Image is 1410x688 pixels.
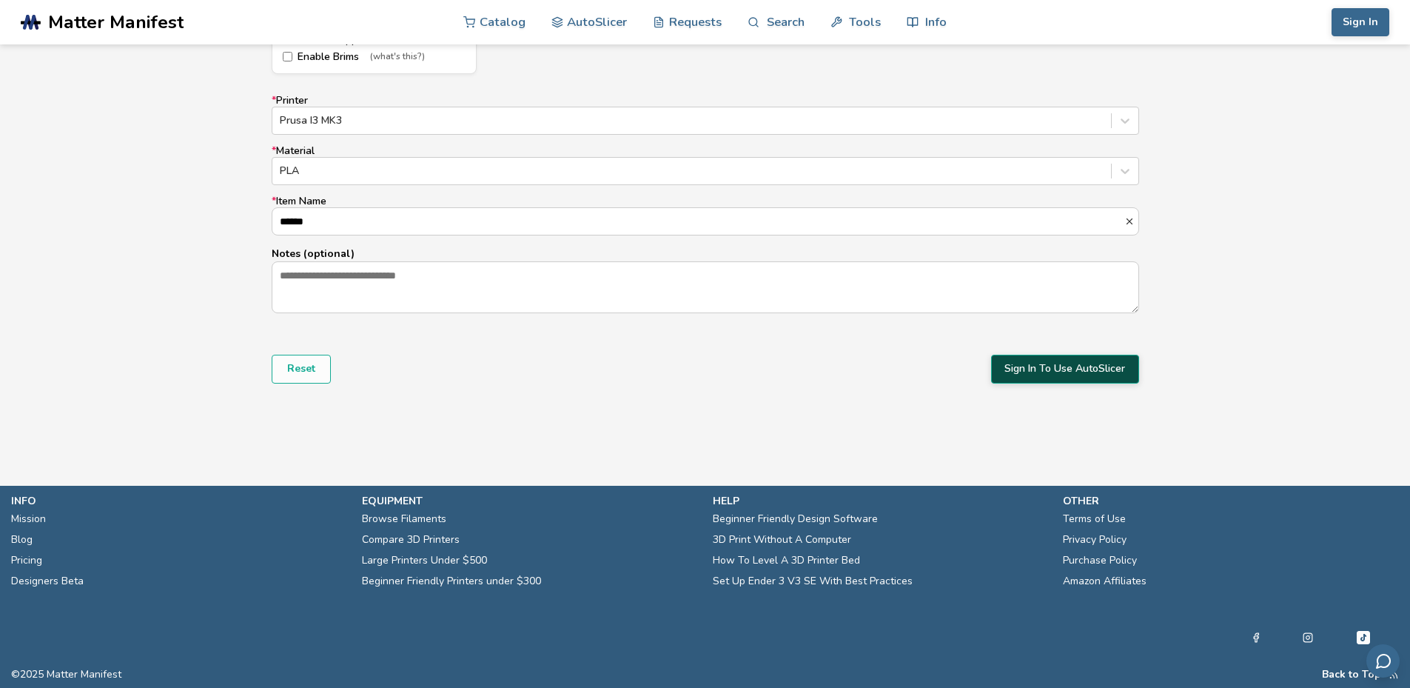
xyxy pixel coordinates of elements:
[11,530,33,550] a: Blog
[713,550,860,571] a: How To Level A 3D Printer Bed
[1063,509,1126,530] a: Terms of Use
[272,262,1138,313] textarea: Notes (optional)
[272,95,1139,135] label: Printer
[272,196,1139,236] label: Item Name
[1322,669,1381,681] button: Back to Top
[272,145,1139,185] label: Material
[11,509,46,530] a: Mission
[713,493,1049,509] p: help
[1366,644,1400,678] button: Send feedback via email
[272,208,1124,235] input: *Item Name
[1251,629,1261,647] a: Facebook
[1124,216,1138,227] button: *Item Name
[272,355,331,383] button: Reset
[362,571,541,592] a: Beginner Friendly Printers under $300
[713,530,851,550] a: 3D Print Without A Computer
[362,509,446,530] a: Browse Filaments
[1063,550,1137,571] a: Purchase Policy
[1063,571,1147,592] a: Amazon Affiliates
[1332,8,1389,36] button: Sign In
[1303,629,1313,647] a: Instagram
[713,509,878,530] a: Beginner Friendly Design Software
[362,550,487,571] a: Large Printers Under $500
[11,571,84,592] a: Designers Beta
[1354,629,1372,647] a: Tiktok
[283,34,466,46] label: Enable Supports
[272,246,1139,261] p: Notes (optional)
[11,493,347,509] p: info
[11,550,42,571] a: Pricing
[387,35,442,45] span: (what's this?)
[1389,669,1399,681] a: RSS Feed
[1063,493,1399,509] p: other
[11,669,121,681] span: © 2025 Matter Manifest
[283,52,292,61] input: Enable Brims(what's this?)
[48,12,184,33] span: Matter Manifest
[370,52,425,62] span: (what's this?)
[1063,530,1127,550] a: Privacy Policy
[283,51,466,63] label: Enable Brims
[362,493,698,509] p: equipment
[713,571,913,592] a: Set Up Ender 3 V3 SE With Best Practices
[991,355,1139,383] button: Sign In To Use AutoSlicer
[362,530,460,550] a: Compare 3D Printers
